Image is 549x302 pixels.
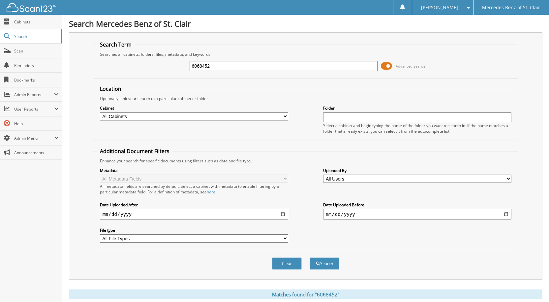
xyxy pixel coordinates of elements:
[100,168,288,173] label: Metadata
[14,106,54,112] span: User Reports
[14,92,54,97] span: Admin Reports
[97,41,135,48] legend: Search Term
[100,227,288,233] label: File type
[100,202,288,208] label: Date Uploaded After
[97,148,173,155] legend: Additional Document Filters
[482,6,540,10] span: Mercedes Benz of St. Clair
[323,105,511,111] label: Folder
[323,168,511,173] label: Uploaded By
[97,51,515,57] div: Searches all cabinets, folders, files, metadata, and keywords
[7,3,56,12] img: scan123-logo-white.svg
[14,19,59,25] span: Cabinets
[69,289,542,299] div: Matches found for "6068452"
[14,135,54,141] span: Admin Menu
[272,257,302,270] button: Clear
[14,150,59,155] span: Announcements
[323,123,511,134] div: Select a cabinet and begin typing the name of the folder you want to search in. If the name match...
[14,77,59,83] span: Bookmarks
[323,202,511,208] label: Date Uploaded Before
[100,184,288,195] div: All metadata fields are searched by default. Select a cabinet with metadata to enable filtering b...
[69,18,542,29] h1: Search Mercedes Benz of St. Clair
[14,48,59,54] span: Scan
[14,63,59,68] span: Reminders
[14,34,58,39] span: Search
[396,64,425,69] span: Advanced Search
[310,257,339,270] button: Search
[323,209,511,219] input: end
[100,209,288,219] input: start
[421,6,458,10] span: [PERSON_NAME]
[97,85,125,92] legend: Location
[207,189,215,195] a: here
[100,105,288,111] label: Cabinet
[97,158,515,164] div: Enhance your search for specific documents using filters such as date and file type.
[14,121,59,126] span: Help
[97,96,515,101] div: Optionally limit your search to a particular cabinet or folder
